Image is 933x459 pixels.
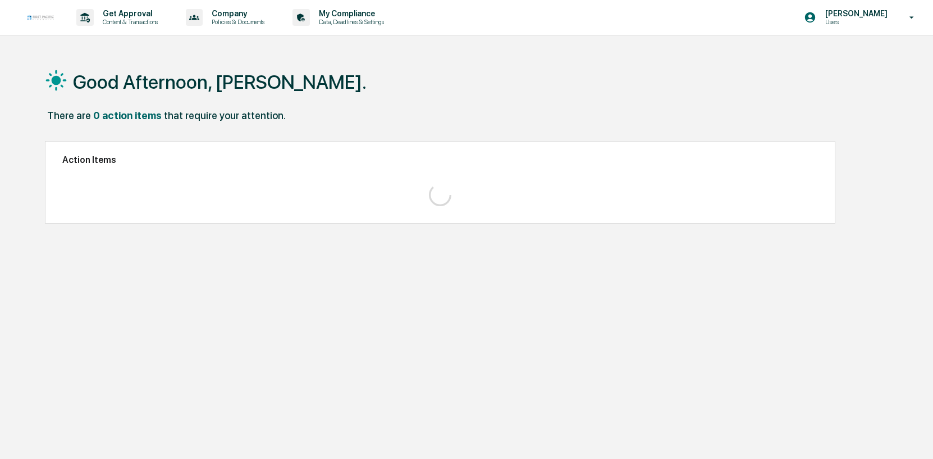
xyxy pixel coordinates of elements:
p: My Compliance [310,9,390,18]
p: Company [203,9,270,18]
div: 0 action items [93,110,162,121]
p: [PERSON_NAME] [816,9,893,18]
div: There are [47,110,91,121]
h2: Action Items [62,154,818,165]
p: Get Approval [94,9,163,18]
p: Data, Deadlines & Settings [310,18,390,26]
p: Policies & Documents [203,18,270,26]
p: Content & Transactions [94,18,163,26]
h1: Good Afternoon, [PERSON_NAME]. [73,71,367,93]
img: logo [27,15,54,20]
div: that require your attention. [164,110,286,121]
p: Users [816,18,893,26]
